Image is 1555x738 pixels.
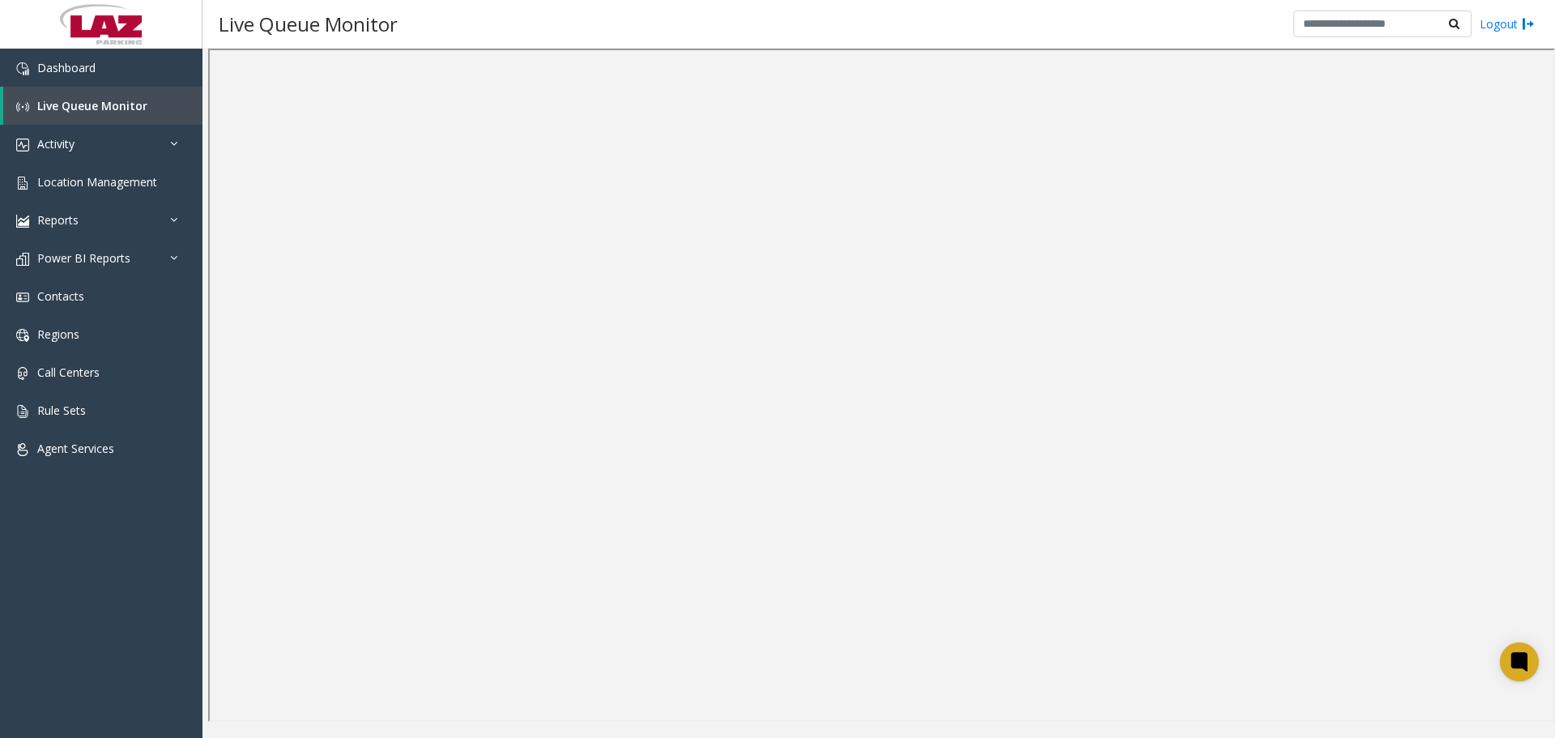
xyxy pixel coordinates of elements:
img: 'icon' [16,367,29,380]
img: 'icon' [16,291,29,304]
img: 'icon' [16,62,29,75]
span: Contacts [37,288,84,304]
span: Agent Services [37,441,114,456]
img: 'icon' [16,215,29,228]
span: Dashboard [37,60,96,75]
a: Live Queue Monitor [3,87,202,125]
span: Activity [37,136,75,151]
img: 'icon' [16,139,29,151]
span: Regions [37,326,79,342]
a: Logout [1480,15,1535,32]
span: Rule Sets [37,403,86,418]
span: Live Queue Monitor [37,98,147,113]
span: Power BI Reports [37,250,130,266]
img: 'icon' [16,443,29,456]
span: Reports [37,212,79,228]
img: 'icon' [16,405,29,418]
h3: Live Queue Monitor [211,4,406,44]
span: Location Management [37,174,157,190]
img: 'icon' [16,177,29,190]
img: 'icon' [16,329,29,342]
img: 'icon' [16,253,29,266]
img: 'icon' [16,100,29,113]
span: Call Centers [37,365,100,380]
img: logout [1522,15,1535,32]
